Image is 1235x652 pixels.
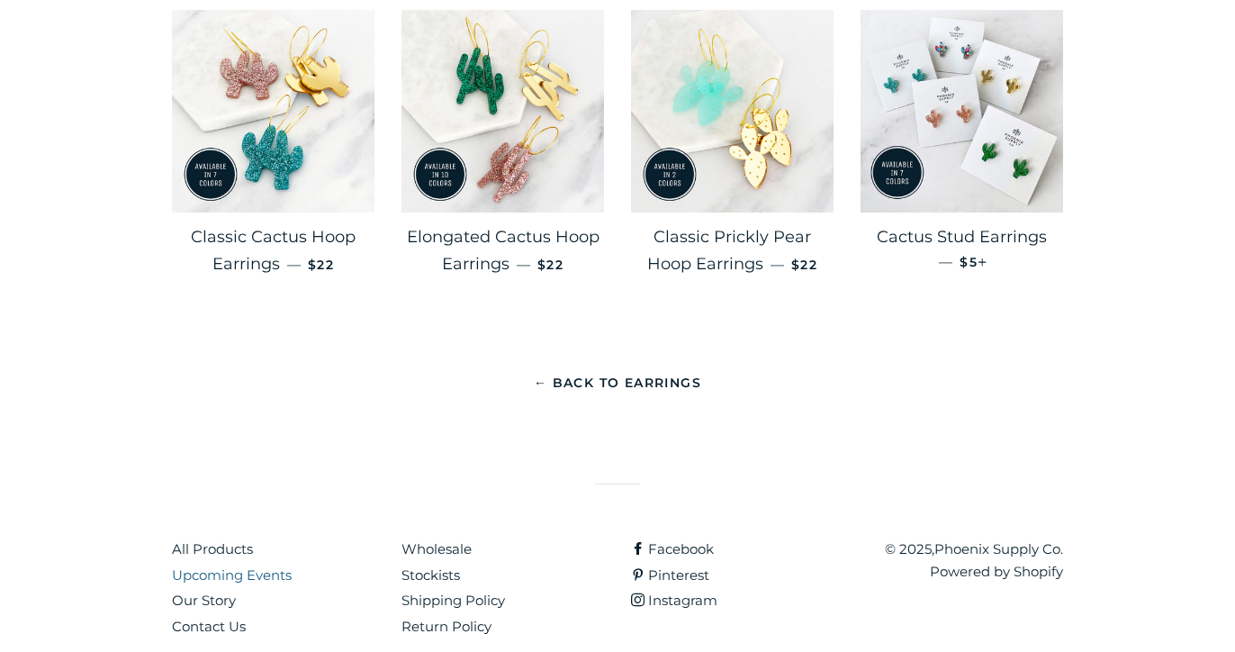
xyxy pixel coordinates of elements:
a: Powered by Shopify [930,563,1063,580]
span: $22 [308,257,334,273]
span: $5 [960,254,988,270]
a: Facebook [631,540,714,557]
span: Cactus Stud Earrings [877,227,1047,247]
a: Pinterest [631,566,709,584]
img: Cactus Stud Earrings [861,10,1063,213]
a: Stockists [401,566,460,584]
a: Contact Us [172,618,246,635]
p: © 2025, [861,539,1063,584]
a: ← Back to Earrings [534,375,701,391]
span: Classic Cactus Hoop Earrings [191,227,356,274]
a: Wholesale [401,540,472,557]
img: Elongated Cactus Hoop Earrings [401,10,604,213]
span: — [517,256,530,273]
span: Elongated Cactus Hoop Earrings [407,227,599,274]
img: Classic Prickly Pear Hoop Earrings [631,10,834,213]
a: Classic Cactus Hoop Earrings — $22 [172,213,374,289]
a: Upcoming Events [172,566,292,584]
span: — [771,256,784,273]
a: Return Policy [401,618,491,635]
span: — [287,256,301,273]
a: All Products [172,540,253,557]
a: Classic Prickly Pear Hoop Earrings — $22 [631,213,834,289]
a: Our Story [172,592,236,609]
span: $22 [791,257,817,273]
a: Elongated Cactus Hoop Earrings — $22 [401,213,604,289]
a: Shipping Policy [401,592,505,609]
span: — [939,253,952,270]
a: Phoenix Supply Co. [934,540,1063,557]
a: Cactus Stud Earrings — $5 [861,213,1063,285]
a: Instagram [631,592,717,609]
img: Classic Cactus Hoop Earrings [172,10,374,213]
span: $22 [537,257,563,273]
span: Classic Prickly Pear Hoop Earrings [647,227,811,274]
